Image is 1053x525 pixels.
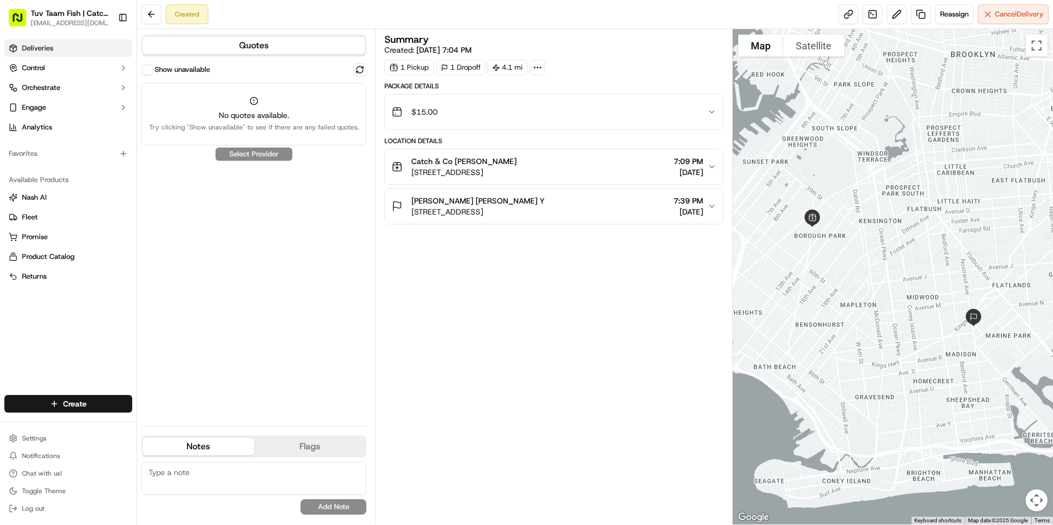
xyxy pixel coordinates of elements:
[4,268,132,285] button: Returns
[9,212,128,222] a: Fleet
[37,116,139,125] div: We're available if you need us!
[11,11,33,33] img: Nash
[385,94,722,129] button: $15.00
[22,212,38,222] span: Fleet
[411,167,517,178] span: [STREET_ADDRESS]
[738,35,783,57] button: Show street map
[9,252,128,262] a: Product Catalog
[4,118,132,136] a: Analytics
[783,35,844,57] button: Show satellite imagery
[4,501,132,516] button: Log out
[77,185,133,194] a: Powered byPylon
[11,160,20,169] div: 📗
[29,71,197,82] input: Got a question? Start typing here...
[22,43,53,53] span: Deliveries
[673,195,703,206] span: 7:39 PM
[22,159,84,170] span: Knowledge Base
[384,60,434,75] div: 1 Pickup
[9,232,128,242] a: Promise
[143,438,254,455] button: Notes
[254,438,365,455] button: Flags
[384,35,429,44] h3: Summary
[31,19,109,27] button: [EMAIL_ADDRESS][DOMAIN_NAME]
[155,65,210,75] label: Show unavailable
[935,4,973,24] button: Reassign
[4,395,132,413] button: Create
[384,82,723,91] div: Package Details
[995,9,1044,19] span: Cancel Delivery
[914,517,961,524] button: Keyboard shortcuts
[673,167,703,178] span: [DATE]
[109,186,133,194] span: Pylon
[1026,35,1048,57] button: Toggle fullscreen view
[673,206,703,217] span: [DATE]
[63,398,87,409] span: Create
[4,171,132,189] div: Available Products
[411,195,545,206] span: [PERSON_NAME] [PERSON_NAME] Y
[488,60,528,75] div: 4.1 mi
[4,483,132,499] button: Toggle Theme
[31,8,109,19] button: Tuv Taam Fish | Catch & Co.
[22,193,47,202] span: Nash AI
[1034,517,1050,523] a: Terms (opens in new tab)
[22,487,66,495] span: Toggle Theme
[4,448,132,464] button: Notifications
[22,63,45,73] span: Control
[384,44,472,55] span: Created:
[104,159,176,170] span: API Documentation
[4,79,132,97] button: Orchestrate
[22,272,47,281] span: Returns
[9,193,128,202] a: Nash AI
[143,37,365,54] button: Quotes
[4,228,132,246] button: Promise
[4,431,132,446] button: Settings
[22,122,52,132] span: Analytics
[22,504,44,513] span: Log out
[411,206,545,217] span: [STREET_ADDRESS]
[9,272,128,281] a: Returns
[968,517,1028,523] span: Map data ©2025 Google
[149,110,359,121] span: No quotes available.
[22,83,60,93] span: Orchestrate
[93,160,101,169] div: 💻
[4,189,132,206] button: Nash AI
[735,510,772,524] a: Open this area in Google Maps (opens a new window)
[11,44,200,61] p: Welcome 👋
[4,99,132,116] button: Engage
[978,4,1049,24] button: CancelDelivery
[22,469,62,478] span: Chat with us!
[22,103,46,112] span: Engage
[149,123,359,132] span: Try clicking "Show unavailable" to see if there are any failed quotes.
[7,155,88,174] a: 📗Knowledge Base
[22,451,60,460] span: Notifications
[37,105,180,116] div: Start new chat
[940,9,969,19] span: Reassign
[735,510,772,524] img: Google
[22,252,75,262] span: Product Catalog
[436,60,485,75] div: 1 Dropoff
[385,189,722,224] button: [PERSON_NAME] [PERSON_NAME] Y[STREET_ADDRESS]7:39 PM[DATE]
[4,208,132,226] button: Fleet
[385,149,722,184] button: Catch & Co [PERSON_NAME][STREET_ADDRESS]7:09 PM[DATE]
[416,45,472,55] span: [DATE] 7:04 PM
[1026,489,1048,511] button: Map camera controls
[88,155,180,174] a: 💻API Documentation
[4,4,114,31] button: Tuv Taam Fish | Catch & Co.[EMAIL_ADDRESS][DOMAIN_NAME]
[22,434,47,443] span: Settings
[411,106,438,117] span: $15.00
[4,466,132,481] button: Chat with us!
[4,39,132,57] a: Deliveries
[673,156,703,167] span: 7:09 PM
[4,145,132,162] div: Favorites
[4,59,132,77] button: Control
[186,108,200,121] button: Start new chat
[384,137,723,145] div: Location Details
[22,232,48,242] span: Promise
[11,105,31,125] img: 1736555255976-a54dd68f-1ca7-489b-9aae-adbdc363a1c4
[411,156,517,167] span: Catch & Co [PERSON_NAME]
[4,248,132,266] button: Product Catalog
